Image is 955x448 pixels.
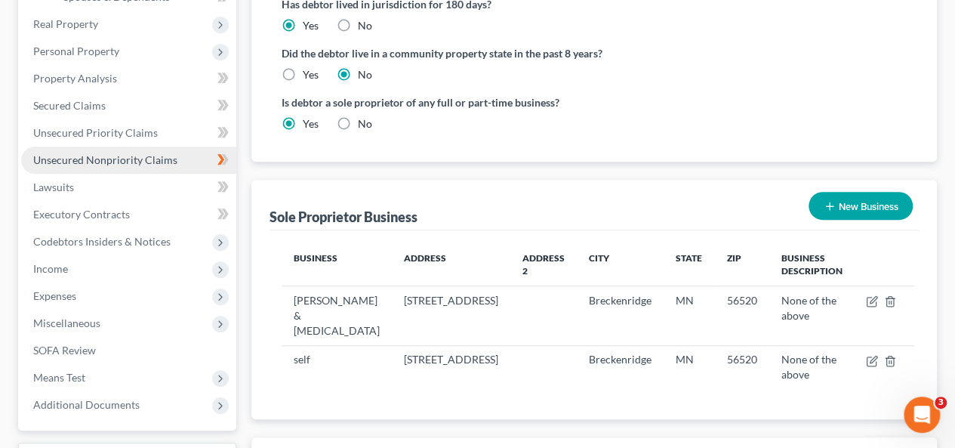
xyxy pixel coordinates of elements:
[282,243,392,286] th: Business
[33,153,177,166] span: Unsecured Nonpriority Claims
[21,65,236,92] a: Property Analysis
[33,262,68,275] span: Income
[303,67,319,82] label: Yes
[769,286,854,345] td: None of the above
[282,286,392,345] td: [PERSON_NAME] & [MEDICAL_DATA]
[358,67,372,82] label: No
[714,345,769,389] td: 56520
[303,18,319,33] label: Yes
[282,345,392,389] td: self
[577,345,664,389] td: Breckenridge
[21,119,236,147] a: Unsecured Priority Claims
[21,337,236,364] a: SOFA Review
[21,92,236,119] a: Secured Claims
[33,45,119,57] span: Personal Property
[33,99,106,112] span: Secured Claims
[21,201,236,228] a: Executory Contracts
[510,243,577,286] th: Address 2
[33,317,100,329] span: Miscellaneous
[714,286,769,345] td: 56520
[577,243,664,286] th: City
[664,286,714,345] td: MN
[904,397,940,433] iframe: Intercom live chat
[392,243,510,286] th: Address
[33,289,76,302] span: Expenses
[935,397,947,409] span: 3
[769,243,854,286] th: Business Description
[33,72,117,85] span: Property Analysis
[303,116,319,131] label: Yes
[33,344,96,357] span: SOFA Review
[270,208,417,226] div: Sole Proprietor Business
[809,192,913,220] button: New Business
[33,126,158,139] span: Unsecured Priority Claims
[358,18,372,33] label: No
[33,181,74,193] span: Lawsuits
[33,398,140,411] span: Additional Documents
[33,371,85,384] span: Means Test
[664,345,714,389] td: MN
[282,94,587,110] label: Is debtor a sole proprietor of any full or part-time business?
[282,45,907,61] label: Did the debtor live in a community property state in the past 8 years?
[33,17,98,30] span: Real Property
[33,208,130,221] span: Executory Contracts
[664,243,714,286] th: State
[769,345,854,389] td: None of the above
[21,147,236,174] a: Unsecured Nonpriority Claims
[21,174,236,201] a: Lawsuits
[392,286,510,345] td: [STREET_ADDRESS]
[392,345,510,389] td: [STREET_ADDRESS]
[358,116,372,131] label: No
[714,243,769,286] th: Zip
[577,286,664,345] td: Breckenridge
[33,235,171,248] span: Codebtors Insiders & Notices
